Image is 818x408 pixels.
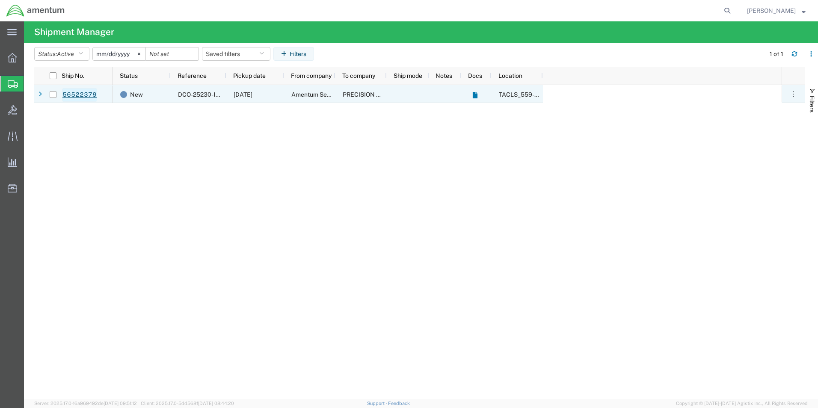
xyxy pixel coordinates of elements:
[809,96,815,112] span: Filters
[468,72,482,79] span: Docs
[388,401,410,406] a: Feedback
[291,72,332,79] span: From company
[178,72,207,79] span: Reference
[178,91,235,98] span: DCO-25230-166953
[747,6,796,15] span: Nathan Dick
[34,401,137,406] span: Server: 2025.17.0-16a969492de
[343,91,477,98] span: PRECISION ACCESSORIES AND INSTRUMENTS
[6,4,65,17] img: logo
[141,401,234,406] span: Client: 2025.17.0-5dd568f
[146,47,199,60] input: Not set
[234,91,252,98] span: 08/18/2025
[498,72,522,79] span: Location
[202,47,270,61] button: Saved filters
[770,50,785,59] div: 1 of 1
[120,72,138,79] span: Status
[367,401,388,406] a: Support
[104,401,137,406] span: [DATE] 09:51:12
[34,47,89,61] button: Status:Active
[747,6,806,16] button: [PERSON_NAME]
[198,401,234,406] span: [DATE] 08:44:20
[233,72,266,79] span: Pickup date
[62,72,84,79] span: Ship No.
[57,50,74,57] span: Active
[676,400,808,407] span: Copyright © [DATE]-[DATE] Agistix Inc., All Rights Reserved
[436,72,452,79] span: Notes
[130,86,143,103] span: New
[62,88,97,102] a: 56522379
[93,47,145,60] input: Not set
[394,72,422,79] span: Ship mode
[499,91,631,98] span: TACLS_559-Springfield, Illinois
[342,72,375,79] span: To company
[273,47,314,61] button: Filters
[291,91,356,98] span: Amentum Services, Inc.
[34,21,114,43] h4: Shipment Manager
